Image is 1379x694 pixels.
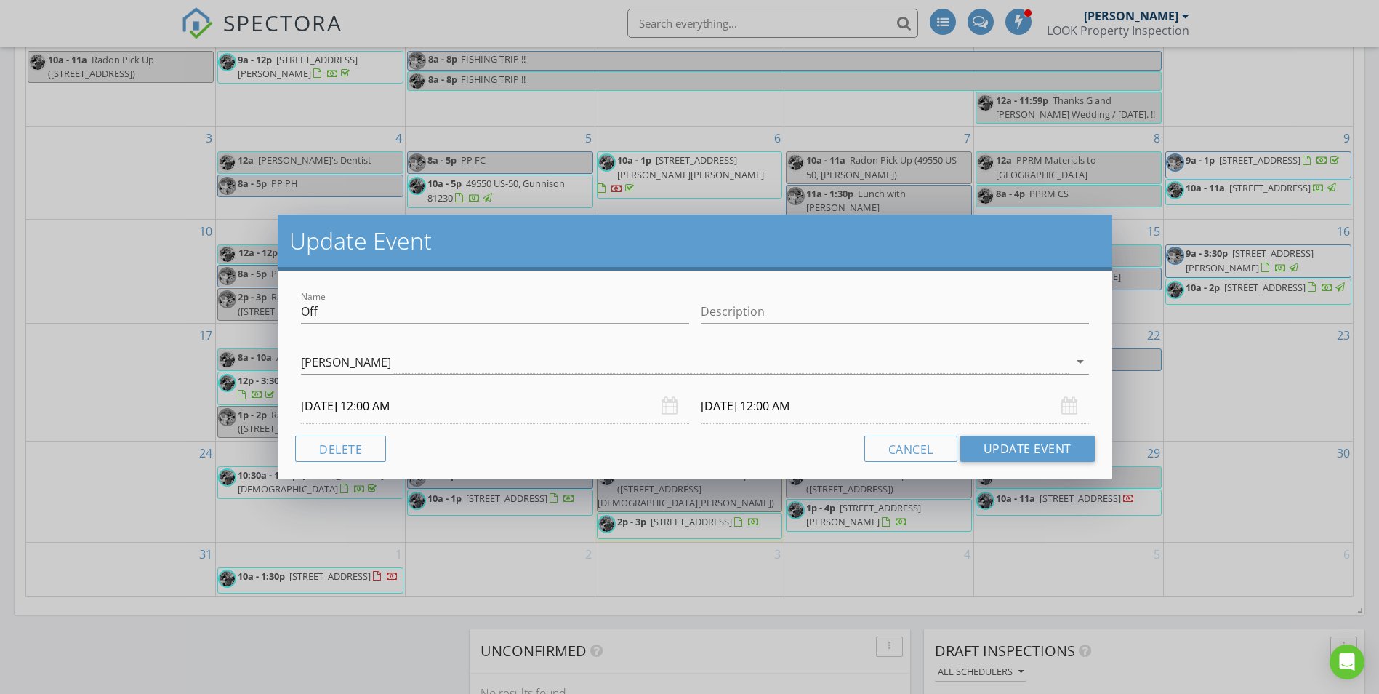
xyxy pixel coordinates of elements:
[301,388,689,424] input: Select date
[289,226,1100,255] h2: Update Event
[1330,645,1364,679] div: Open Intercom Messenger
[295,436,386,462] button: Delete
[1072,353,1089,370] i: arrow_drop_down
[301,356,391,369] div: [PERSON_NAME]
[864,436,957,462] button: Cancel
[701,388,1089,424] input: Select date
[960,436,1095,462] button: Update Event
